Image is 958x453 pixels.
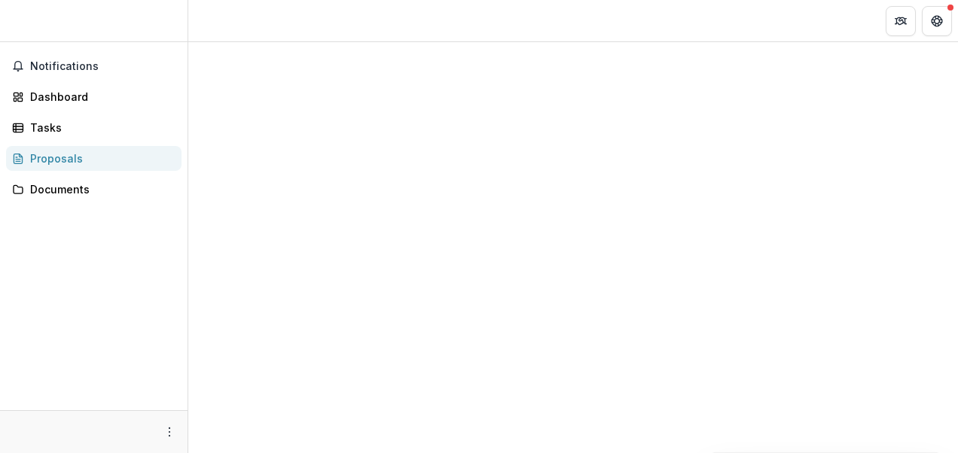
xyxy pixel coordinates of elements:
[160,423,178,441] button: More
[30,120,169,135] div: Tasks
[6,115,182,140] a: Tasks
[30,89,169,105] div: Dashboard
[30,181,169,197] div: Documents
[6,84,182,109] a: Dashboard
[30,60,175,73] span: Notifications
[6,177,182,202] a: Documents
[6,146,182,171] a: Proposals
[30,150,169,166] div: Proposals
[886,6,916,36] button: Partners
[6,54,182,78] button: Notifications
[922,6,952,36] button: Get Help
